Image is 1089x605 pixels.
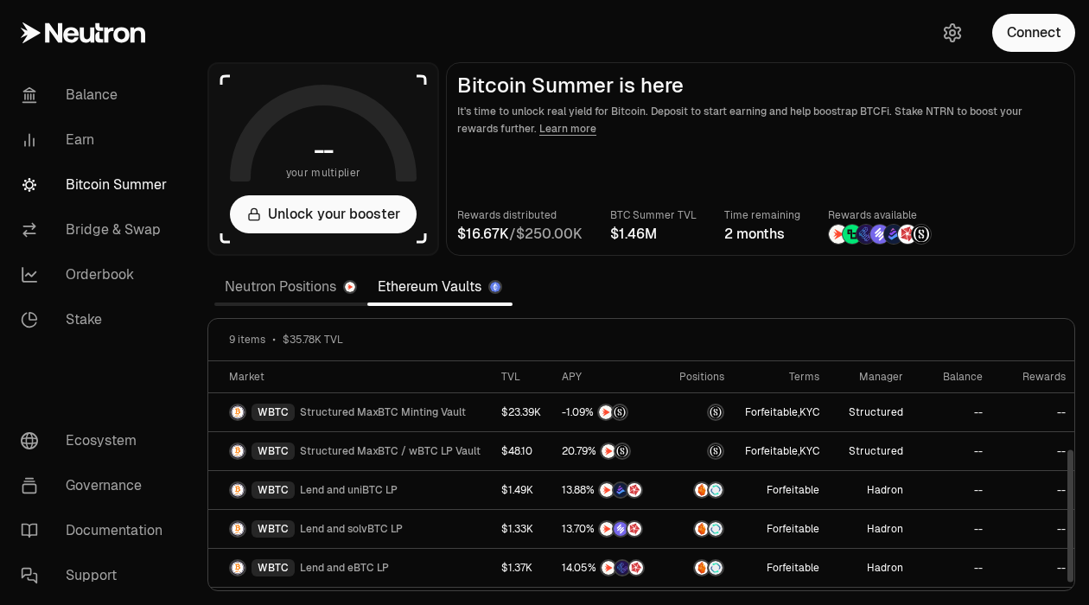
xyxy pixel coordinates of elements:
div: / [457,224,583,245]
div: Manager [840,370,903,384]
h1: -- [314,137,334,164]
button: AmberSupervault [679,520,724,538]
img: WBTC Logo [231,561,245,575]
button: AmberSupervault [679,481,724,499]
button: NTRNBedrock DiamondsMars Fragments [562,481,659,499]
a: NTRNEtherFi PointsMars Fragments [551,549,669,587]
img: Structured Points [613,405,627,419]
a: Forfeitable [735,471,830,509]
div: 2 months [724,224,800,245]
button: Unlock your booster [230,195,417,233]
a: WBTC LogoWBTCLend and solvBTC LP [208,510,491,548]
a: Forfeitable [735,510,830,548]
a: $23.39K [491,393,551,431]
a: NTRNBedrock DiamondsMars Fragments [551,471,669,509]
a: Forfeitable,KYC [735,432,830,470]
a: Structured [830,432,914,470]
img: NTRN [829,225,848,244]
span: $35.78K TVL [283,333,343,347]
img: Bedrock Diamonds [884,225,903,244]
img: EtherFi Points [615,561,629,575]
a: NTRNStructured Points [551,393,669,431]
img: NTRN [599,405,613,419]
a: -- [914,471,993,509]
a: Ethereum Vaults [367,270,513,304]
button: Forfeitable [767,483,819,497]
button: maxBTC [679,443,724,460]
button: Connect [992,14,1075,52]
div: APY [562,370,659,384]
a: Earn [7,118,187,162]
a: Bitcoin Summer [7,162,187,207]
a: Neutron Positions [214,270,367,304]
a: -- [914,549,993,587]
a: NTRNStructured Points [551,432,669,470]
img: NTRN [602,444,615,458]
div: Balance [924,370,983,384]
p: It's time to unlock real yield for Bitcoin. Deposit to start earning and help boostrap BTCFi. Sta... [457,103,1064,137]
button: NTRNEtherFi PointsMars Fragments [562,559,659,576]
span: Lend and solvBTC LP [300,522,403,536]
h2: Bitcoin Summer is here [457,73,1064,98]
span: Lend and uniBTC LP [300,483,398,497]
img: EtherFi Points [857,225,876,244]
a: Ecosystem [7,418,187,463]
div: Market [229,370,481,384]
img: Mars Fragments [898,225,917,244]
a: Forfeitable [735,549,830,587]
a: AmberSupervault [669,510,735,548]
a: -- [993,432,1086,470]
img: NTRN [600,522,614,536]
button: Forfeitable [767,522,819,536]
button: NTRNStructured Points [562,443,659,460]
div: Rewards [1003,370,1066,384]
div: Positions [679,370,724,384]
p: Time remaining [724,207,800,224]
img: Ethereum Logo [490,282,500,292]
p: BTC Summer TVL [610,207,697,224]
img: WBTC Logo [231,444,245,458]
a: Forfeitable,KYC [735,393,830,431]
a: AmberSupervault [669,471,735,509]
a: $1.49K [491,471,551,509]
a: Hadron [830,510,914,548]
a: -- [914,510,993,548]
a: Hadron [830,549,914,587]
a: Documentation [7,508,187,553]
img: WBTC Logo [231,405,245,419]
img: maxBTC [709,405,723,419]
img: Amber [695,483,709,497]
button: NTRNStructured Points [562,404,659,421]
img: Mars Fragments [627,522,641,536]
img: Lombard Lux [843,225,862,244]
a: Hadron [830,471,914,509]
a: $1.37K [491,549,551,587]
button: KYC [799,405,819,419]
a: WBTC LogoWBTCStructured MaxBTC Minting Vault [208,393,491,431]
img: Supervault [709,483,723,497]
img: Solv Points [614,522,627,536]
img: WBTC Logo [231,483,245,497]
a: -- [993,510,1086,548]
button: AmberSupervault [679,559,724,576]
a: WBTC LogoWBTCStructured MaxBTC / wBTC LP Vault [208,432,491,470]
a: -- [914,432,993,470]
a: -- [914,393,993,431]
img: Structured Points [615,444,629,458]
img: maxBTC [709,444,723,458]
span: , [745,444,819,458]
span: Structured MaxBTC Minting Vault [300,405,466,419]
span: 9 items [229,333,265,347]
a: WBTC LogoWBTCLend and eBTC LP [208,549,491,587]
img: NTRN [600,483,614,497]
a: Structured [830,393,914,431]
a: Governance [7,463,187,508]
span: Structured MaxBTC / wBTC LP Vault [300,444,481,458]
a: $48.10 [491,432,551,470]
p: Rewards distributed [457,207,583,224]
a: $1.33K [491,510,551,548]
a: -- [993,393,1086,431]
div: WBTC [252,404,295,421]
a: Balance [7,73,187,118]
a: maxBTC [669,432,735,470]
